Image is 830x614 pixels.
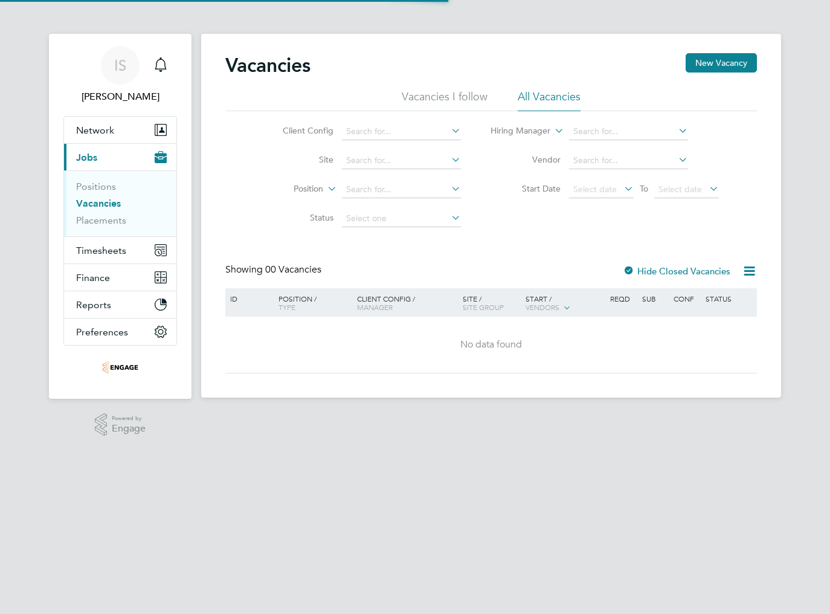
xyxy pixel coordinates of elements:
li: All Vacancies [518,89,581,111]
div: No data found [227,338,755,351]
div: Jobs [64,170,176,236]
input: Search for... [342,181,461,198]
div: Position / [269,288,354,317]
li: Vacancies I follow [402,89,487,111]
button: Jobs [64,144,176,170]
div: Status [703,288,755,309]
label: Hiring Manager [481,125,550,137]
input: Search for... [342,123,461,140]
button: Reports [64,291,176,318]
a: Go to home page [63,358,177,377]
label: Site [264,154,333,165]
label: Hide Closed Vacancies [623,265,730,277]
button: Network [64,117,176,143]
input: Search for... [569,152,688,169]
div: Site / [460,288,523,317]
a: Placements [76,215,126,226]
span: Jobs [76,152,97,163]
label: Client Config [264,125,333,136]
a: Vacancies [76,198,121,209]
input: Search for... [342,152,461,169]
img: thebestconnection-logo-retina.png [102,358,138,377]
span: Timesheets [76,245,126,256]
label: Start Date [491,183,561,194]
a: IS[PERSON_NAME] [63,46,177,104]
span: Site Group [463,302,504,312]
span: Vendors [526,302,559,312]
button: Finance [64,264,176,291]
span: Reports [76,299,111,311]
span: Network [76,124,114,136]
a: Powered byEngage [95,413,146,436]
span: Manager [357,302,393,312]
span: IS [114,57,126,73]
span: Preferences [76,326,128,338]
div: Client Config / [354,288,460,317]
div: ID [227,288,269,309]
span: To [636,181,652,196]
div: Sub [639,288,671,309]
h2: Vacancies [225,53,310,77]
span: Select date [658,184,702,195]
label: Vendor [491,154,561,165]
button: Timesheets [64,237,176,263]
div: Showing [225,263,324,276]
a: Positions [76,181,116,192]
button: Preferences [64,318,176,345]
span: Powered by [112,413,146,424]
nav: Main navigation [49,34,191,399]
button: New Vacancy [686,53,757,73]
label: Status [264,212,333,223]
div: Conf [671,288,702,309]
div: Start / [523,288,607,318]
span: 00 Vacancies [265,263,321,276]
span: Select date [573,184,617,195]
input: Select one [342,210,461,227]
input: Search for... [569,123,688,140]
span: Engage [112,424,146,434]
span: Finance [76,272,110,283]
div: Reqd [607,288,639,309]
label: Position [254,183,323,195]
span: Ileana Salsano [63,89,177,104]
span: Type [278,302,295,312]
